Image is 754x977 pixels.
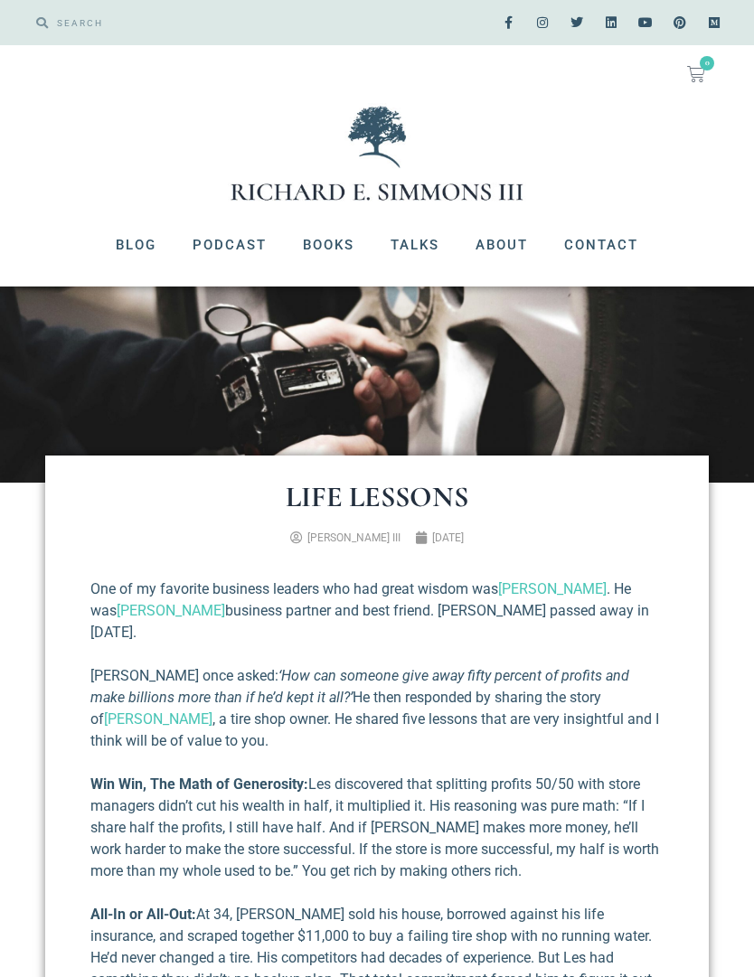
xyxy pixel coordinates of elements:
a: Books [285,221,372,268]
p: [PERSON_NAME] once asked: He then responded by sharing the story of , a tire shop owner. He share... [90,665,664,752]
h1: Life Lessons [90,483,664,512]
a: Contact [546,221,656,268]
a: About [457,221,546,268]
span: 0 [700,56,714,70]
nav: Menu [18,221,736,268]
a: 0 [665,54,727,94]
a: Blog [98,221,174,268]
a: [PERSON_NAME] [117,602,225,619]
time: [DATE] [432,531,464,544]
a: [DATE] [415,530,464,546]
input: SEARCH [48,9,368,36]
p: Les discovered that splitting profits 50/50 with store managers didn’t cut his wealth in half, it... [90,774,664,882]
em: ‘How can someone give away fifty percent of profits and make billions more than if he’d kept it a... [90,667,629,706]
a: [PERSON_NAME] [498,580,607,597]
a: Talks [372,221,457,268]
span: [PERSON_NAME] III [307,531,401,544]
strong: Win Win, The Math of Generosity: [90,775,308,793]
a: [PERSON_NAME] [104,710,212,728]
a: Podcast [174,221,285,268]
strong: All-In or All-Out: [90,906,196,923]
p: One of my favorite business leaders who had great wisdom was . He was business partner and best f... [90,578,664,644]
